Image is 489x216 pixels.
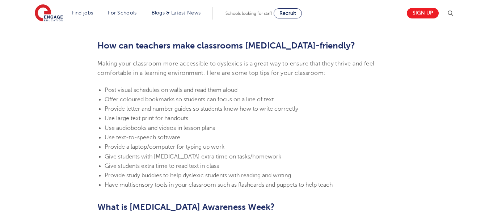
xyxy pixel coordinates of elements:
span: Schools looking for staff [225,11,272,16]
span: Give students extra time to read text in class [105,163,219,169]
a: Recruit [274,8,302,18]
a: For Schools [108,10,136,16]
span: Making your classroom more accessible to dyslexics is a great way to ensure that they thrive and ... [97,60,374,76]
b: What is [MEDICAL_DATA] Awareness Week? [97,202,275,212]
span: Offer coloured bookmarks so students can focus on a line of text [105,96,274,103]
img: Engage Education [35,4,63,22]
span: Provide a laptop/computer for typing up work [105,144,224,150]
span: Use audiobooks and videos in lesson plans [105,125,215,131]
span: Recruit [279,10,296,16]
span: Provide study buddies to help dyslexic students with reading and writing [105,172,291,179]
a: Blogs & Latest News [152,10,201,16]
span: Use large text print for handouts [105,115,188,122]
span: Give students with [MEDICAL_DATA] extra time on tasks/homework [105,153,281,160]
b: How can teachers make classrooms [MEDICAL_DATA]-friendly? [97,41,355,51]
span: Post visual schedules on walls and read them aloud [105,87,237,93]
a: Sign up [407,8,439,18]
span: Have multisensory tools in your classroom such as flashcards and puppets to help teach [105,182,333,188]
a: Find jobs [72,10,93,16]
span: Use text-to-speech software [105,134,180,141]
span: meet regularly with parents to discuss how their child is doing in school and ask about any strat... [105,1,391,27]
span: Provide letter and number guides so students know how to write correctly [105,106,298,112]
